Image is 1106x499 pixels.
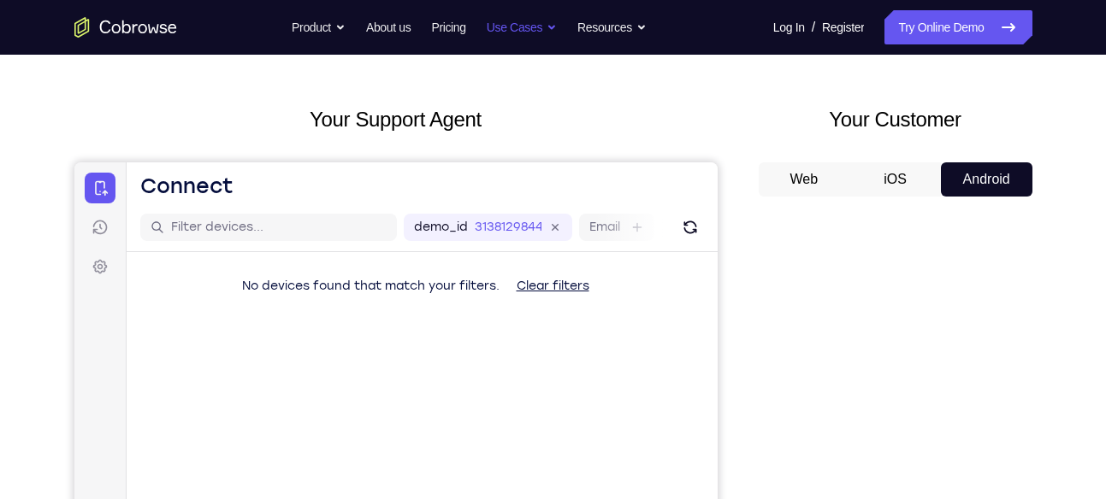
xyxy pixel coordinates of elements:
[74,17,177,38] a: Go to the home page
[74,104,718,135] h2: Your Support Agent
[431,10,465,44] a: Pricing
[577,10,647,44] button: Resources
[292,10,346,44] button: Product
[759,104,1032,135] h2: Your Customer
[822,10,864,44] a: Register
[812,17,815,38] span: /
[849,162,941,197] button: iOS
[773,10,805,44] a: Log In
[941,162,1032,197] button: Android
[487,10,557,44] button: Use Cases
[366,10,411,44] a: About us
[759,162,850,197] button: Web
[884,10,1032,44] a: Try Online Demo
